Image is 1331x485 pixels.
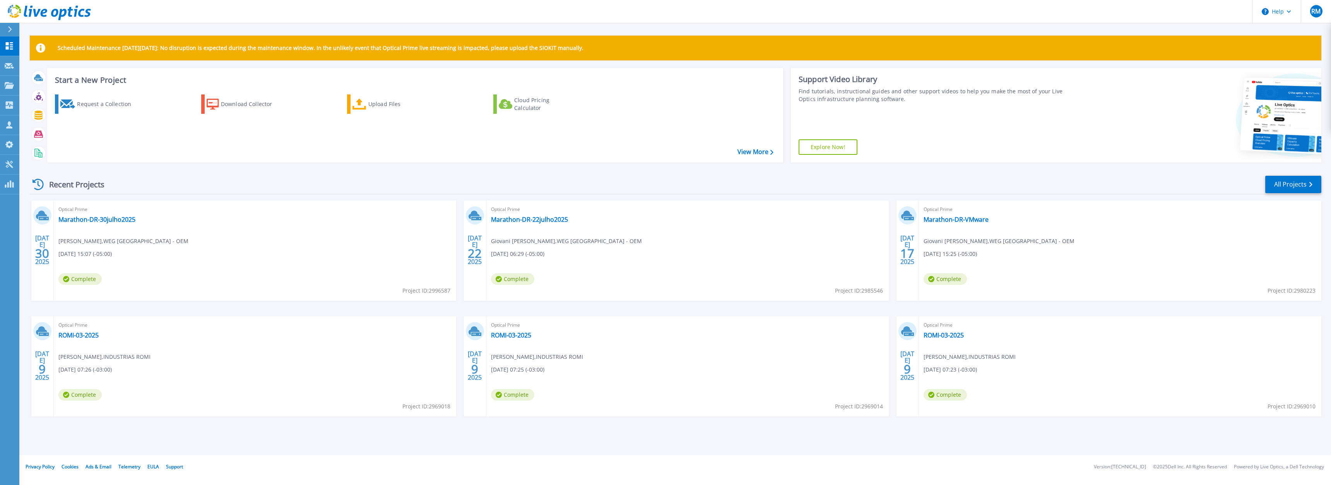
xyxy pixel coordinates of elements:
[58,216,135,223] a: Marathon-DR-30julho2025
[924,216,989,223] a: Marathon-DR-VMware
[1268,402,1316,411] span: Project ID: 2969010
[26,463,55,470] a: Privacy Policy
[221,96,283,112] div: Download Collector
[1153,464,1227,470] li: © 2025 Dell Inc. All Rights Reserved
[118,463,140,470] a: Telemetry
[35,250,49,257] span: 30
[368,96,430,112] div: Upload Files
[1094,464,1146,470] li: Version: [TECHNICAL_ID]
[491,216,568,223] a: Marathon-DR-22julho2025
[402,286,450,295] span: Project ID: 2996587
[55,94,141,114] a: Request a Collection
[39,366,46,372] span: 9
[491,331,531,339] a: ROMI-03-2025
[904,366,911,372] span: 9
[402,402,450,411] span: Project ID: 2969018
[924,237,1074,245] span: Giovani [PERSON_NAME] , WEG [GEOGRAPHIC_DATA] - OEM
[737,148,773,156] a: View More
[58,331,99,339] a: ROMI-03-2025
[1268,286,1316,295] span: Project ID: 2980223
[799,87,1076,103] div: Find tutorials, instructional guides and other support videos to help you make the most of your L...
[835,286,883,295] span: Project ID: 2985546
[491,273,534,285] span: Complete
[58,45,583,51] p: Scheduled Maintenance [DATE][DATE]: No disruption is expected during the maintenance window. In t...
[58,273,102,285] span: Complete
[77,96,139,112] div: Request a Collection
[900,250,914,257] span: 17
[924,250,977,258] span: [DATE] 15:25 (-05:00)
[35,236,50,264] div: [DATE] 2025
[924,321,1317,329] span: Optical Prime
[58,321,452,329] span: Optical Prime
[86,463,111,470] a: Ads & Email
[491,237,642,245] span: Giovani [PERSON_NAME] , WEG [GEOGRAPHIC_DATA] - OEM
[835,402,883,411] span: Project ID: 2969014
[62,463,79,470] a: Cookies
[493,94,580,114] a: Cloud Pricing Calculator
[58,353,151,361] span: [PERSON_NAME] , INDUSTRIAS ROMI
[58,365,112,374] span: [DATE] 07:26 (-03:00)
[924,205,1317,214] span: Optical Prime
[491,250,544,258] span: [DATE] 06:29 (-05:00)
[1234,464,1324,470] li: Powered by Live Optics, a Dell Technology
[924,331,964,339] a: ROMI-03-2025
[491,353,583,361] span: [PERSON_NAME] , INDUSTRIAS ROMI
[491,389,534,401] span: Complete
[347,94,433,114] a: Upload Files
[900,236,915,264] div: [DATE] 2025
[55,76,773,84] h3: Start a New Project
[58,389,102,401] span: Complete
[924,273,967,285] span: Complete
[166,463,183,470] a: Support
[924,365,977,374] span: [DATE] 07:23 (-03:00)
[799,139,857,155] a: Explore Now!
[467,351,482,380] div: [DATE] 2025
[30,175,115,194] div: Recent Projects
[924,353,1016,361] span: [PERSON_NAME] , INDUSTRIAS ROMI
[468,250,482,257] span: 22
[514,96,576,112] div: Cloud Pricing Calculator
[491,205,884,214] span: Optical Prime
[799,74,1076,84] div: Support Video Library
[1265,176,1321,193] a: All Projects
[35,351,50,380] div: [DATE] 2025
[58,205,452,214] span: Optical Prime
[924,389,967,401] span: Complete
[467,236,482,264] div: [DATE] 2025
[201,94,287,114] a: Download Collector
[491,321,884,329] span: Optical Prime
[58,237,188,245] span: [PERSON_NAME] , WEG [GEOGRAPHIC_DATA] - OEM
[491,365,544,374] span: [DATE] 07:25 (-03:00)
[58,250,112,258] span: [DATE] 15:07 (-05:00)
[1311,8,1321,14] span: RM
[147,463,159,470] a: EULA
[900,351,915,380] div: [DATE] 2025
[471,366,478,372] span: 9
